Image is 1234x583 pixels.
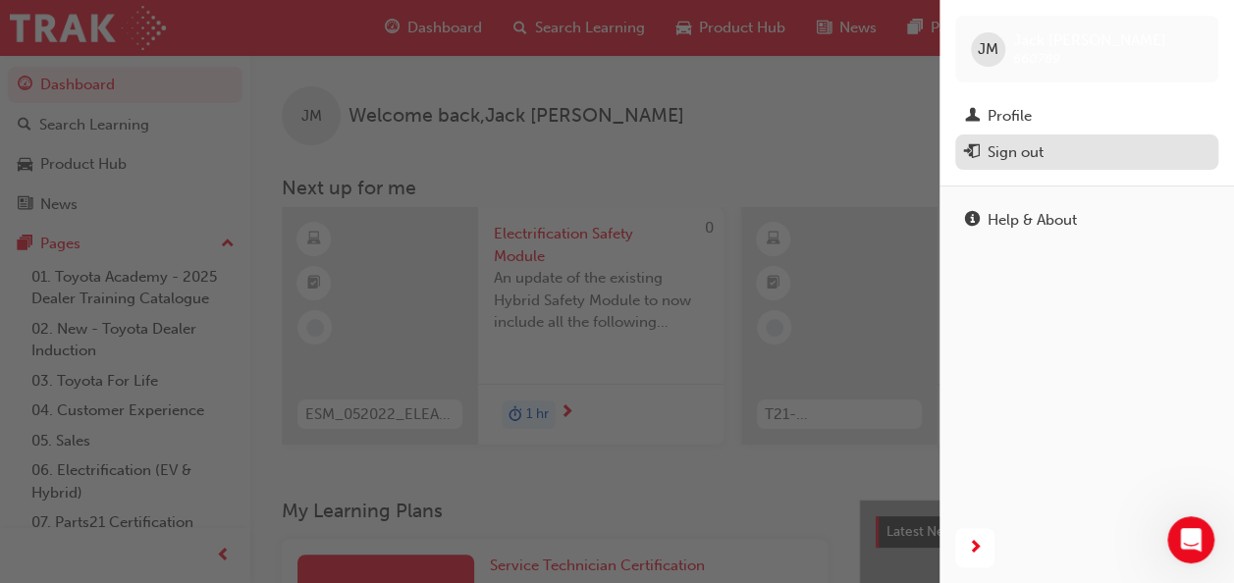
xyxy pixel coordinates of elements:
[955,134,1218,171] button: Sign out
[968,536,983,560] span: next-icon
[955,98,1218,134] a: Profile
[1013,31,1166,49] span: Jack [PERSON_NAME]
[978,38,998,61] span: JM
[988,105,1032,128] div: Profile
[965,212,980,230] span: info-icon
[1013,50,1060,67] span: 660789
[1167,516,1214,563] iframe: Intercom live chat
[965,108,980,126] span: man-icon
[988,209,1077,232] div: Help & About
[965,144,980,162] span: exit-icon
[988,141,1044,164] div: Sign out
[955,202,1218,238] a: Help & About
